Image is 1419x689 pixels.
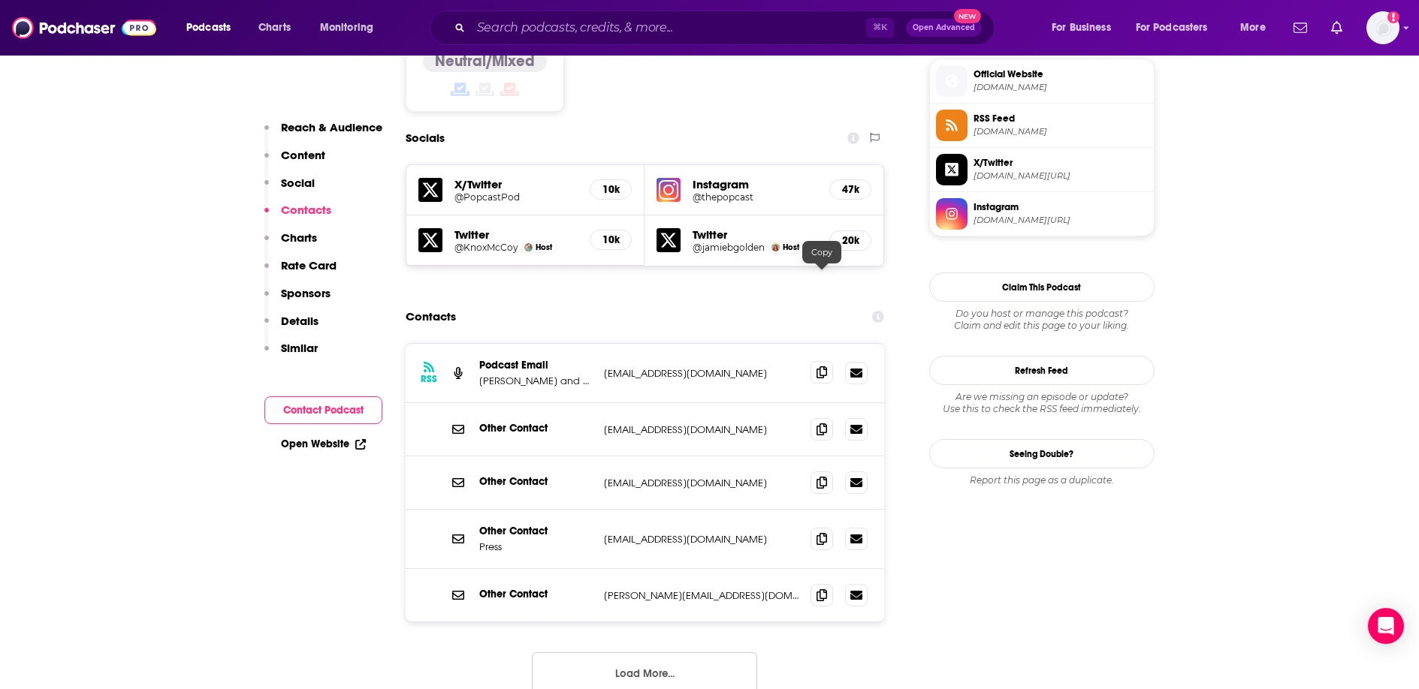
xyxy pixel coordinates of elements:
span: Host [783,242,799,252]
h5: 20k [842,234,859,247]
a: Official Website[DOMAIN_NAME] [936,65,1148,97]
button: Reach & Audience [264,120,382,148]
button: Claim This Podcast [929,272,1155,302]
p: Other Contact [479,475,592,488]
img: Podchaser - Follow, Share and Rate Podcasts [12,14,156,42]
div: Copy [802,241,841,263]
button: open menu [309,16,393,40]
a: Seeing Double? [929,439,1155,468]
span: RSS Feed [974,112,1148,125]
span: New [954,9,981,23]
a: Show notifications dropdown [1325,15,1348,41]
button: Rate Card [264,258,337,286]
svg: Add a profile image [1387,11,1399,23]
button: open menu [1230,16,1285,40]
span: feeds.acast.com [974,126,1148,137]
span: Instagram [974,200,1148,214]
span: twitter.com/PopcastPod [974,170,1148,182]
button: Contacts [264,203,331,230]
a: Show notifications dropdown [1288,15,1313,41]
button: Show profile menu [1366,11,1399,44]
button: Charts [264,230,317,258]
span: Open Advanced [913,24,975,32]
button: Contact Podcast [264,396,382,424]
h5: 10k [602,183,619,196]
h5: 10k [602,233,619,246]
div: Are we missing an episode or update? Use this to check the RSS feed immediately. [929,391,1155,415]
span: Podcasts [186,17,231,38]
span: instagram.com/thepopcast [974,215,1148,226]
p: Other Contact [479,525,592,537]
div: Claim and edit this page to your liking. [929,308,1155,332]
span: For Business [1052,17,1111,38]
img: User Profile [1366,11,1399,44]
h2: Contacts [406,302,456,331]
span: Logged in as jennevievef [1366,11,1399,44]
span: Official Website [974,68,1148,81]
input: Search podcasts, credits, & more... [471,16,866,40]
div: Report this page as a duplicate. [929,474,1155,486]
p: [PERSON_NAME][EMAIL_ADDRESS][DOMAIN_NAME] [604,589,799,602]
p: Charts [281,230,317,245]
h5: Twitter [454,227,578,242]
button: Sponsors [264,286,331,314]
p: Rate Card [281,258,337,272]
a: Charts [249,16,300,40]
p: Sponsors [281,286,331,300]
p: [EMAIL_ADDRESS][DOMAIN_NAME] [604,423,799,436]
h5: 47k [842,183,859,196]
p: Reach & Audience [281,120,382,134]
span: Do you host or manage this podcast? [929,308,1155,320]
p: Social [281,176,315,190]
p: [EMAIL_ADDRESS][DOMAIN_NAME] [604,477,799,489]
button: Refresh Feed [929,356,1155,385]
span: Charts [258,17,291,38]
button: open menu [176,16,250,40]
p: Other Contact [479,422,592,435]
button: Similar [264,341,318,369]
p: Details [281,314,319,328]
h3: RSS [421,373,437,385]
a: @jamiebgolden [693,242,765,253]
button: Details [264,314,319,341]
img: iconImage [657,178,681,202]
h4: Neutral/Mixed [435,52,535,71]
div: Search podcasts, credits, & more... [444,11,1009,45]
a: X/Twitter[DOMAIN_NAME][URL] [936,154,1148,185]
span: X/Twitter [974,156,1148,170]
button: Social [264,176,315,203]
span: Host [536,242,552,252]
span: For Podcasters [1136,17,1208,38]
h2: Socials [406,124,445,152]
div: Open Intercom Messenger [1368,608,1404,644]
a: Instagram[DOMAIN_NAME][URL] [936,198,1148,230]
button: Open AdvancedNew [906,19,982,37]
a: @PopcastPod [454,191,578,203]
a: @thepopcast [693,191,817,203]
button: open menu [1041,16,1130,40]
a: RSS Feed[DOMAIN_NAME] [936,110,1148,141]
span: shows.acast.com [974,82,1148,93]
p: [EMAIL_ADDRESS][DOMAIN_NAME] [604,533,799,546]
button: Content [264,148,325,176]
p: Podcast Email [479,359,592,372]
p: [EMAIL_ADDRESS][DOMAIN_NAME] [604,367,799,380]
span: More [1240,17,1266,38]
p: Other Contact [479,588,592,600]
span: ⌘ K [866,18,894,38]
button: open menu [1126,16,1230,40]
h5: X/Twitter [454,177,578,191]
p: [PERSON_NAME] and [PERSON_NAME] [479,375,592,387]
img: Knox McCoy [524,243,533,251]
h5: Twitter [693,227,817,242]
h5: Instagram [693,177,817,191]
p: Press [479,540,592,553]
a: @KnoxMcCoy [454,242,518,253]
p: Content [281,148,325,162]
p: Contacts [281,203,331,217]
